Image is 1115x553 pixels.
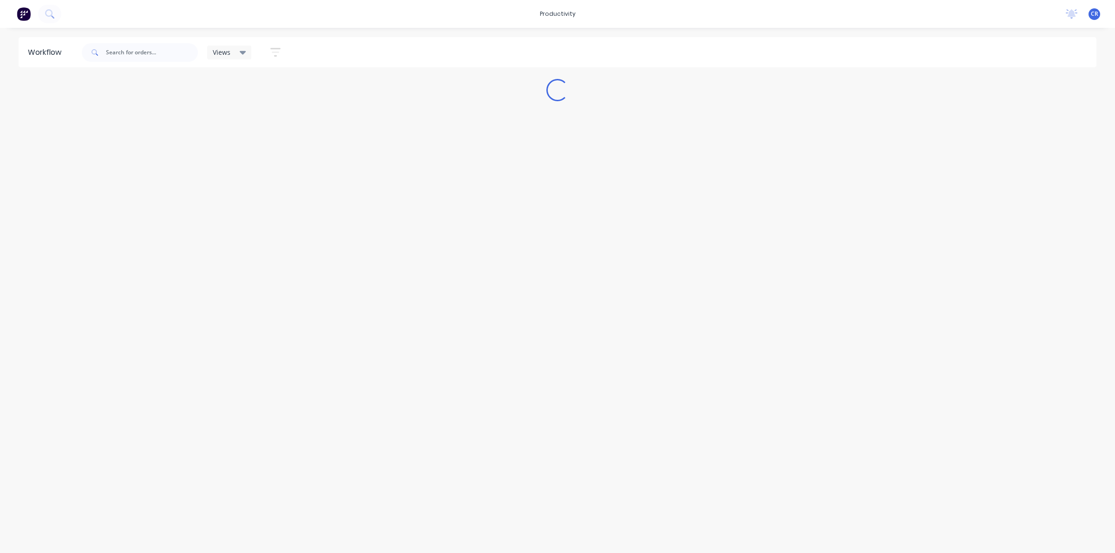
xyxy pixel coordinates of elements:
[28,47,66,58] div: Workflow
[213,47,230,57] span: Views
[1091,10,1098,18] span: CR
[535,7,580,21] div: productivity
[17,7,31,21] img: Factory
[106,43,198,62] input: Search for orders...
